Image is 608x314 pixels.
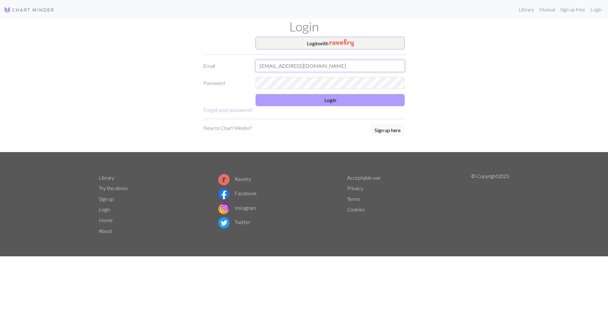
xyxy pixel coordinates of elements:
a: Library [516,3,537,16]
a: Terms [347,196,360,202]
a: Cookies [347,206,365,212]
label: Password [199,77,252,89]
h1: Login [95,19,513,34]
a: About [99,228,112,234]
a: Sign up here [370,124,405,137]
a: Facebook [218,190,257,196]
a: Try the demo [99,185,128,191]
button: Login [256,94,405,106]
a: Sign up [99,196,114,202]
label: Email [199,60,252,72]
img: Ravelry [329,39,354,47]
img: Facebook logo [218,188,230,200]
button: Loginwith [256,37,405,49]
button: Sign up here [370,124,405,136]
a: Login [99,206,110,212]
a: Manual [537,3,558,16]
a: Sign up free [558,3,588,16]
p: © Copyright 2025 [471,172,509,236]
a: Privacy [347,185,363,191]
img: Ravelry logo [218,174,230,185]
img: Instagram logo [218,203,230,214]
a: Acceptable use [347,175,381,181]
a: Login [588,3,604,16]
a: Twitter [218,219,250,225]
a: Ravelry [218,176,251,182]
a: Instagram [218,205,256,211]
img: Logo [4,6,54,14]
p: New to Chart Minder? [203,124,252,132]
a: Home [99,217,113,223]
a: Library [99,175,114,181]
a: Forgot your password? [203,107,253,113]
img: Twitter logo [218,217,230,228]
